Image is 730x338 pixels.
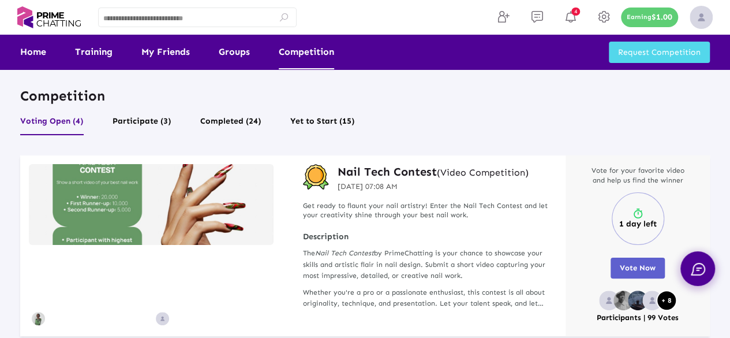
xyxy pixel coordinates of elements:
button: Completed (24) [200,113,261,135]
img: no_profile_image.svg [599,291,619,310]
p: [DATE] 07:08 AM [338,181,529,192]
p: Competition [20,87,710,105]
span: 4 [571,8,580,16]
a: Groups [219,35,250,69]
img: chat.svg [691,263,705,276]
img: 68701a5c75df9738c07e6f78_1754260010868.png [613,291,633,310]
p: Participants | 99 Votes [597,313,679,323]
p: The by PrimeChatting is your chance to showcase your skills and artistic flair in nail design. Su... [303,248,548,281]
p: Whether you're a pro or a passionate enthusiast, this contest is all about originality, technique... [303,287,548,309]
a: My Friends [141,35,190,69]
img: compititionbanner1750486133-5Kg1C.jpg [29,164,274,245]
p: $1.00 [652,13,672,21]
mat-icon: play_arrow [201,274,226,298]
p: Get ready to flaunt your nail artistry! Enter the Nail Tech Contest and let your creativity shine... [303,201,548,221]
p: 1 day left [619,220,657,229]
button: Participate (3) [113,113,171,135]
img: 685006c58bec4b43fe5a292f_1751881247454.png [32,312,45,325]
img: no_profile_image.svg [642,291,662,310]
button: Request Competition [609,42,710,63]
p: Earning [627,13,652,21]
a: Competition [279,35,334,69]
span: Request Competition [618,47,701,57]
span: Vote Now [620,263,656,272]
button: Voting Open (4) [20,113,84,135]
mat-icon: play_arrow [77,274,102,298]
h3: Nail Tech Contest [338,164,529,179]
strong: Description [303,232,548,242]
small: (Video Competition) [437,167,529,178]
img: competition-badge.svg [303,164,329,190]
img: 67f528b555e9d23669e636b7_1752020635690.png [628,291,647,310]
p: Oluwayemisi Adekuoroye [48,315,119,321]
button: Vote Now [611,258,665,278]
p: Vote for your favorite video and help us find the winner [586,166,690,185]
a: Training [75,35,113,69]
a: Home [20,35,46,69]
i: Nail Tech Contest [315,249,374,257]
img: img [690,6,713,29]
img: logo [17,3,81,31]
img: no_profile_image.svg [156,312,169,325]
img: timer.svg [632,208,643,220]
a: Nail Tech Contest(Video Competition) [338,164,529,179]
p: Praise [PERSON_NAME] [172,315,238,321]
button: Yet to Start (15) [290,113,355,135]
p: + 8 [661,296,672,304]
